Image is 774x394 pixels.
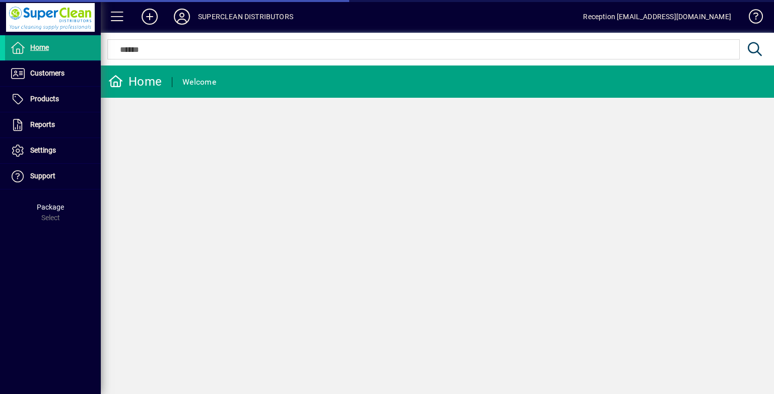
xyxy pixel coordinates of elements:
span: Support [30,172,55,180]
a: Knowledge Base [741,2,761,35]
a: Settings [5,138,101,163]
span: Home [30,43,49,51]
div: Welcome [182,74,216,90]
a: Customers [5,61,101,86]
a: Reports [5,112,101,138]
span: Settings [30,146,56,154]
div: Reception [EMAIL_ADDRESS][DOMAIN_NAME] [583,9,731,25]
a: Support [5,164,101,189]
button: Add [134,8,166,26]
div: SUPERCLEAN DISTRIBUTORS [198,9,293,25]
span: Reports [30,120,55,128]
button: Profile [166,8,198,26]
div: Home [108,74,162,90]
a: Products [5,87,101,112]
span: Products [30,95,59,103]
span: Package [37,203,64,211]
span: Customers [30,69,64,77]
